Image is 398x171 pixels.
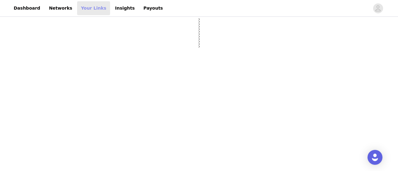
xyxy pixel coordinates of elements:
a: Networks [45,1,76,15]
a: Dashboard [10,1,44,15]
a: Payouts [140,1,167,15]
a: Insights [111,1,138,15]
a: Your Links [77,1,110,15]
div: avatar [375,3,381,13]
div: Open Intercom Messenger [368,150,382,165]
